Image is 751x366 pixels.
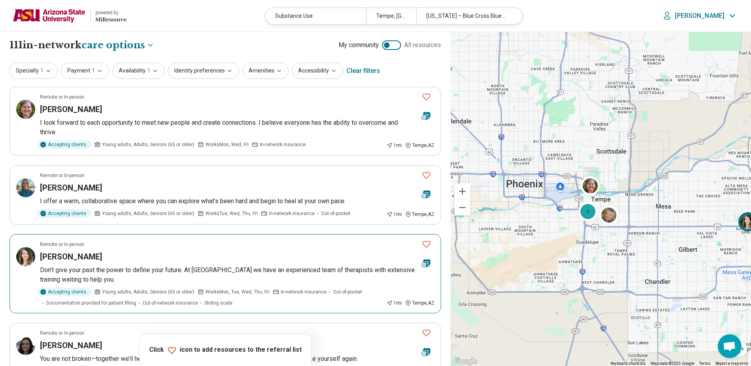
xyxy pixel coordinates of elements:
[650,361,694,366] span: Map data ©2025 Google
[405,299,434,307] div: Tempe , AZ
[266,8,366,24] div: Substance Use
[281,288,327,295] span: In-network insurance
[10,38,154,52] h1: 111 in-network
[578,202,597,221] div: 5
[454,183,470,199] button: Zoom in
[40,354,434,364] p: You are not broken—together we’ll heal trauma, ease anxiety, and build resilience so you can feel...
[40,93,84,101] p: Remote or In-person
[205,288,270,295] span: Works Mon, Tue, Wed, Thu, Fri
[40,265,434,284] p: Don’t give your past the power to define your future. At [GEOGRAPHIC_DATA] we have an experienced...
[102,210,194,217] span: Young adults, Adults, Seniors (65 or older)
[366,8,416,24] div: Tempe, [GEOGRAPHIC_DATA]
[40,182,102,193] h3: [PERSON_NAME]
[40,196,434,206] p: I offer a warm, collaborative space where you can explore what’s been hard and begin to heal at y...
[37,288,91,296] div: Accepting clients
[40,340,102,351] h3: [PERSON_NAME]
[95,9,127,16] div: powered by
[37,209,91,218] div: Accepting clients
[82,38,145,52] span: care options
[718,334,741,358] div: Open chat
[13,6,86,25] img: Arizona State University
[37,140,91,149] div: Accepting clients
[454,200,470,215] button: Zoom out
[346,61,380,80] div: Clear filters
[40,330,84,337] p: Remote or In-person
[405,142,434,149] div: Tempe , AZ
[205,141,249,148] span: Works Mon, Wed, Fri
[112,63,165,79] button: Availability1
[269,210,315,217] span: In-network insurance
[147,67,150,75] span: 1
[82,38,154,52] button: Care options
[13,6,127,25] a: Arizona State Universitypowered by
[699,361,711,366] a: Terms (opens in new tab)
[242,63,289,79] button: Amenities
[40,172,84,179] p: Remote or In-person
[40,251,102,262] h3: [PERSON_NAME]
[102,288,194,295] span: Young adults, Adults, Seniors (65 or older)
[715,361,749,366] a: Report a map error
[46,299,136,307] span: Documentation provided for patient filling
[386,142,402,149] div: 1 mi
[61,63,109,79] button: Payment1
[418,325,434,341] button: Favorite
[40,67,44,75] span: 1
[292,63,343,79] button: Accessibility
[386,211,402,218] div: 1 mi
[321,210,350,217] span: Out-of-pocket
[40,118,434,137] p: I look forward to each opportunity to meet new people and create connections. I believe everyone ...
[338,40,379,50] span: My community
[10,63,58,79] button: Specialty1
[416,8,517,24] div: [US_STATE] – Blue Cross Blue Shield
[418,236,434,252] button: Favorite
[405,211,434,218] div: Tempe , AZ
[418,89,434,105] button: Favorite
[143,299,198,307] span: Out-of-network insurance
[204,299,232,307] span: Sliding scale
[102,141,194,148] span: Young adults, Adults, Seniors (65 or older)
[404,40,441,50] span: All resources
[40,241,84,248] p: Remote or In-person
[149,345,302,355] p: Click icon to add resources to the referral list
[168,63,239,79] button: Identity preferences
[40,104,102,115] h3: [PERSON_NAME]
[418,167,434,183] button: Favorite
[333,288,362,295] span: Out-of-pocket
[92,67,95,75] span: 1
[205,210,258,217] span: Works Tue, Wed, Thu, Fri
[260,141,306,148] span: In-network insurance
[578,202,597,221] div: 2
[386,299,402,307] div: 1 mi
[675,12,724,20] p: [PERSON_NAME]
